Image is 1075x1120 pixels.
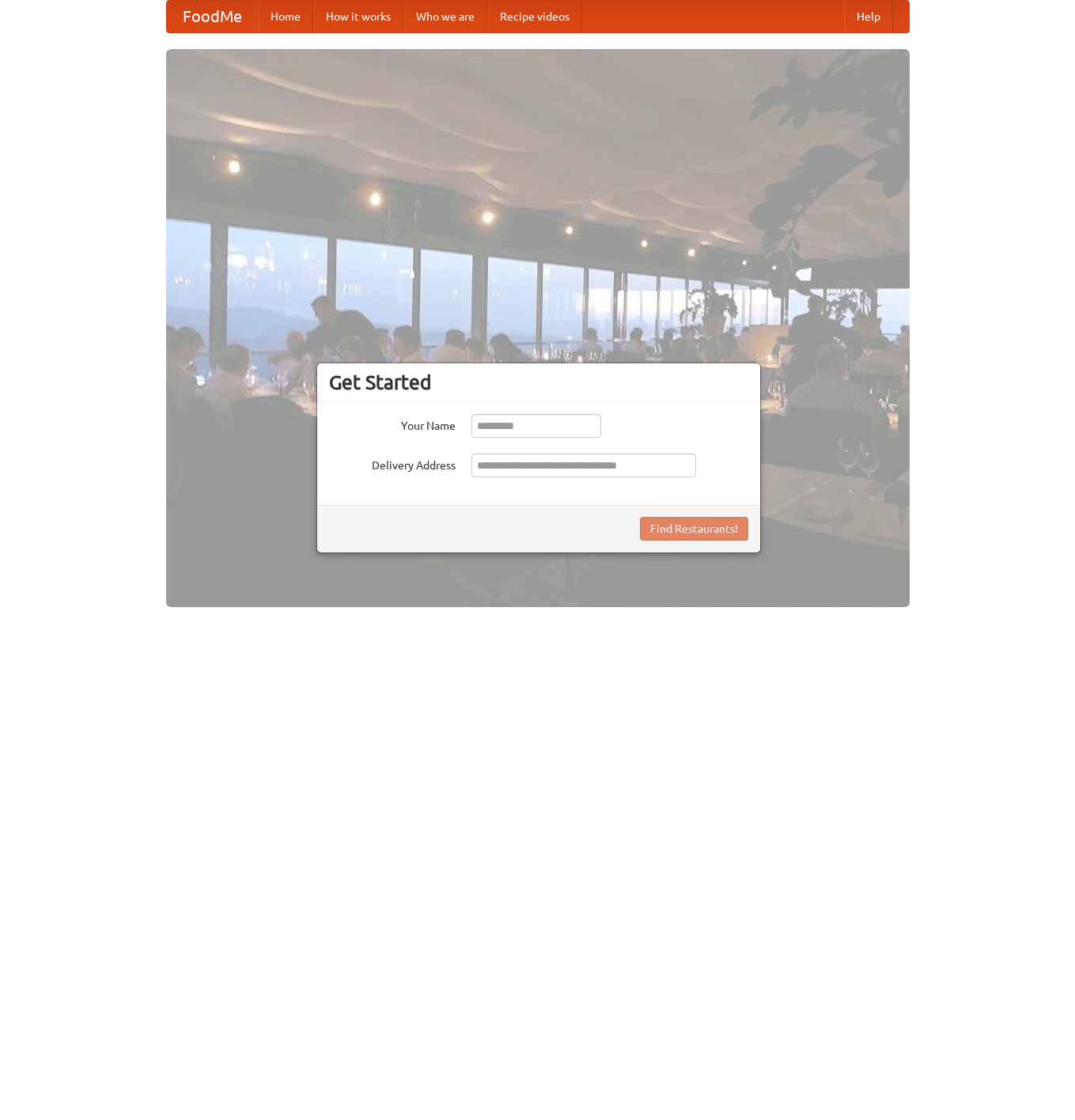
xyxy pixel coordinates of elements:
[329,370,748,394] h3: Get Started
[403,1,487,32] a: Who we are
[167,1,258,32] a: FoodMe
[329,414,456,434] label: Your Name
[329,454,456,473] label: Delivery Address
[487,1,582,32] a: Recipe videos
[313,1,403,32] a: How it works
[640,517,748,541] button: Find Restaurants!
[844,1,893,32] a: Help
[258,1,313,32] a: Home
